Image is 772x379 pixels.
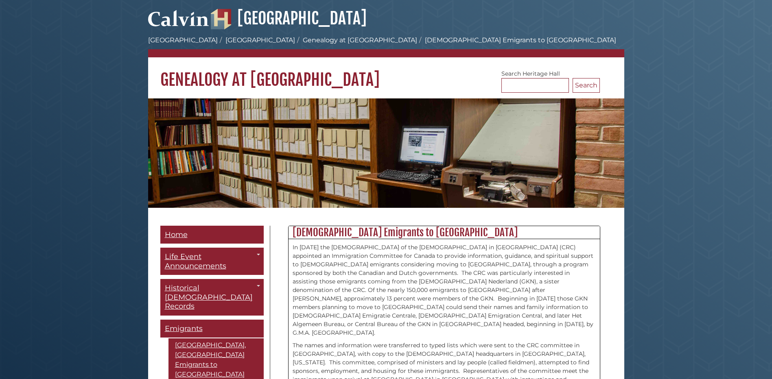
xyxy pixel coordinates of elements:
span: Life Event Announcements [165,252,226,270]
a: Home [160,226,264,244]
span: Emigrants [165,324,203,333]
h1: Genealogy at [GEOGRAPHIC_DATA] [148,57,624,90]
a: Emigrants [160,320,264,338]
h2: [DEMOGRAPHIC_DATA] Emigrants to [GEOGRAPHIC_DATA] [289,226,600,239]
a: [GEOGRAPHIC_DATA] [225,36,295,44]
li: [DEMOGRAPHIC_DATA] Emigrants to [GEOGRAPHIC_DATA] [417,35,616,45]
a: Calvin University [148,19,209,26]
p: In [DATE] the [DEMOGRAPHIC_DATA] of the [DEMOGRAPHIC_DATA] in [GEOGRAPHIC_DATA] (CRC) appointed a... [293,243,596,337]
img: Hekman Library Logo [211,9,231,29]
button: Search [573,78,600,93]
a: Life Event Announcements [160,248,264,275]
a: [GEOGRAPHIC_DATA] [211,8,367,28]
img: Calvin [148,7,209,29]
a: [GEOGRAPHIC_DATA] [148,36,218,44]
nav: breadcrumb [148,35,624,57]
span: Historical [DEMOGRAPHIC_DATA] Records [165,283,253,311]
a: Historical [DEMOGRAPHIC_DATA] Records [160,279,264,316]
a: Genealogy at [GEOGRAPHIC_DATA] [303,36,417,44]
span: Home [165,230,188,239]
